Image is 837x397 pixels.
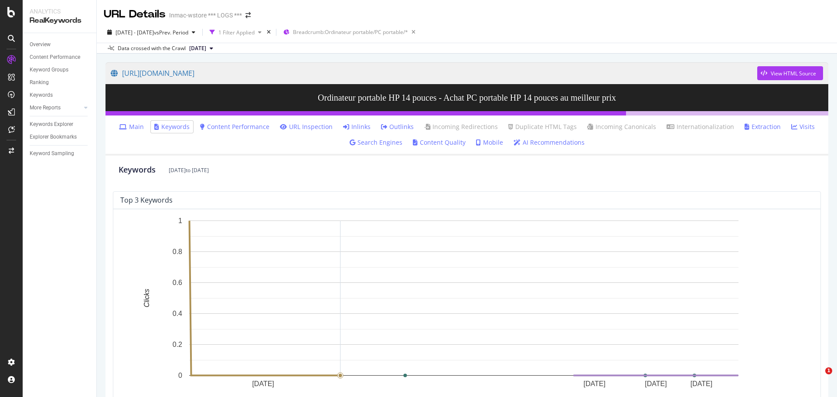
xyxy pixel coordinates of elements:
[424,122,498,131] a: Incoming Redirections
[245,12,251,18] div: arrow-right-arrow-left
[30,7,89,16] div: Analytics
[173,279,182,286] text: 0.6
[120,196,173,204] div: top 3 keywords
[173,248,182,255] text: 0.8
[104,7,166,22] div: URL Details
[757,66,823,80] button: View HTML Source
[583,380,605,387] text: [DATE]
[111,62,757,84] a: [URL][DOMAIN_NAME]
[514,138,585,147] a: AI Recommendations
[476,138,503,147] a: Mobile
[691,380,712,387] text: [DATE]
[30,91,53,100] div: Keywords
[30,65,90,75] a: Keyword Groups
[825,367,832,374] span: 1
[265,28,272,37] div: times
[30,40,90,49] a: Overview
[807,367,828,388] iframe: Intercom live chat
[119,122,144,131] a: Main
[30,91,90,100] a: Keywords
[105,84,828,111] h3: Ordinateur portable HP 14 pouces - Achat PC portable HP 14 pouces au meilleur prix
[30,78,90,87] a: Ranking
[350,138,402,147] a: Search Engines
[280,122,333,131] a: URL Inspection
[178,372,182,379] text: 0
[169,166,209,174] div: [DATE] to [DATE]
[30,65,68,75] div: Keyword Groups
[178,217,182,224] text: 1
[206,25,265,39] button: 1 Filter Applied
[189,44,206,52] span: 2025 Jul. 15th
[30,149,74,158] div: Keyword Sampling
[30,132,90,142] a: Explorer Bookmarks
[30,40,51,49] div: Overview
[745,122,781,131] a: Extraction
[413,138,466,147] a: Content Quality
[116,29,154,36] span: [DATE] - [DATE]
[30,103,82,112] a: More Reports
[30,16,89,26] div: RealKeywords
[771,70,816,77] div: View HTML Source
[154,29,188,36] span: vs Prev. Period
[587,122,656,131] a: Incoming Canonicals
[252,380,274,387] text: [DATE]
[667,122,734,131] a: Internationalization
[200,122,269,131] a: Content Performance
[293,28,408,36] span: Breadcrumb: Ordinateur portable/PC portable/*
[30,53,90,62] a: Content Performance
[154,122,190,131] a: Keywords
[30,120,73,129] div: Keywords Explorer
[173,310,182,317] text: 0.4
[186,43,217,54] button: [DATE]
[30,120,90,129] a: Keywords Explorer
[104,25,199,39] button: [DATE] - [DATE]vsPrev. Period
[173,341,182,348] text: 0.2
[119,164,156,176] div: Keywords
[791,122,815,131] a: Visits
[280,25,419,39] button: Breadcrumb:Ordinateur portable/PC portable/*
[30,53,80,62] div: Content Performance
[118,44,186,52] div: Data crossed with the Crawl
[30,149,90,158] a: Keyword Sampling
[381,122,414,131] a: Outlinks
[143,289,150,308] text: Clicks
[508,122,577,131] a: Duplicate HTML Tags
[343,122,371,131] a: Inlinks
[645,380,667,387] text: [DATE]
[30,132,77,142] div: Explorer Bookmarks
[30,78,49,87] div: Ranking
[30,103,61,112] div: More Reports
[218,29,255,36] div: 1 Filter Applied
